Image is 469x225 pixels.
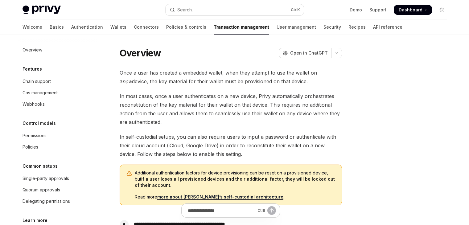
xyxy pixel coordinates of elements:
[135,176,335,188] strong: if a user loses all provisioned devices and their additional factor, they will be locked out of t...
[348,20,366,35] a: Recipes
[126,170,132,177] svg: Warning
[157,194,283,200] a: more about [PERSON_NAME]’s self-custodial architecture
[134,20,159,35] a: Connectors
[437,5,447,15] button: Toggle dark mode
[50,20,64,35] a: Basics
[18,87,97,98] a: Gas management
[350,7,362,13] a: Demo
[177,6,195,14] div: Search...
[18,173,97,184] a: Single-party approvals
[120,47,161,59] h1: Overview
[120,68,342,86] span: Once a user has created a embedded wallet, when they attempt to use the wallet on a device, the k...
[23,162,58,170] h5: Common setups
[394,5,432,15] a: Dashboard
[23,100,45,108] div: Webhooks
[23,132,47,139] div: Permissions
[18,44,97,55] a: Overview
[71,20,103,35] a: Authentication
[166,20,206,35] a: Policies & controls
[23,217,47,224] h5: Learn more
[18,76,97,87] a: Chain support
[18,184,97,195] a: Quorum approvals
[122,78,132,84] em: new
[23,46,42,54] div: Overview
[166,4,304,15] button: Open search
[23,6,61,14] img: light logo
[23,89,58,96] div: Gas management
[18,196,97,207] a: Delegating permissions
[188,204,255,217] input: Ask a question...
[110,20,126,35] a: Wallets
[267,206,276,215] button: Send message
[277,20,316,35] a: User management
[323,20,341,35] a: Security
[23,65,42,73] h5: Features
[23,143,38,151] div: Policies
[23,175,69,182] div: Single-party approvals
[135,194,335,200] span: Read more .
[290,50,328,56] span: Open in ChatGPT
[23,20,42,35] a: Welcome
[23,78,51,85] div: Chain support
[279,48,331,58] button: Open in ChatGPT
[23,186,60,194] div: Quorum approvals
[291,7,300,12] span: Ctrl K
[399,7,422,13] span: Dashboard
[214,20,269,35] a: Transaction management
[120,133,342,158] span: In self-custodial setups, you can also require users to input a password or authenticate with the...
[369,7,386,13] a: Support
[18,130,97,141] a: Permissions
[18,99,97,110] a: Webhooks
[23,198,70,205] div: Delegating permissions
[135,170,335,188] span: Additional authentication factors for device provisioning can be reset on a provisioned device, but
[18,141,97,153] a: Policies
[23,120,56,127] h5: Control models
[120,92,342,126] span: In most cases, once a user authenticates on a new device, Privy automatically orchestrates recons...
[373,20,402,35] a: API reference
